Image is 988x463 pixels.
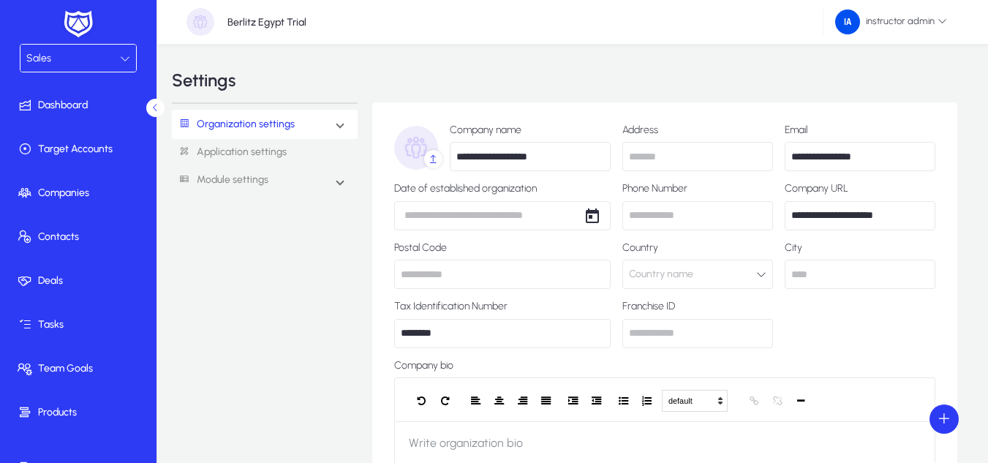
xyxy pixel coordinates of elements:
[635,391,658,412] button: Ordered List
[785,183,935,195] label: Company URL
[394,242,611,254] label: Postal Code
[26,52,51,64] span: Sales
[622,301,773,312] label: Franchise ID
[823,9,959,35] button: instructor admin
[584,391,608,412] button: Outdent
[487,391,510,412] button: Justify Center
[172,111,295,138] a: Organization settings
[3,317,159,332] span: Tasks
[3,186,159,200] span: Companies
[510,391,534,412] button: Justify Right
[629,260,693,289] span: Country name
[835,10,860,34] img: 239.png
[60,9,97,39] img: white-logo.png
[3,230,159,244] span: Contacts
[172,110,358,139] mat-expansion-panel-header: Organization settings
[3,171,159,215] a: Companies
[534,391,557,412] button: Justify Full
[622,242,773,254] label: Country
[3,259,159,303] a: Deals
[394,301,611,312] label: Tax Identification Number
[3,361,159,376] span: Team Goals
[186,8,214,36] img: organization-placeholder.png
[3,391,159,434] a: Products
[394,360,935,372] label: Company bio
[785,242,935,254] label: City
[172,167,268,194] a: Module settings
[578,201,607,230] button: Open calendar
[3,405,159,420] span: Products
[3,98,159,113] span: Dashboard
[410,391,433,412] button: Undo
[394,183,611,195] label: Date of established organization
[622,183,773,195] label: Phone Number
[464,391,487,412] button: Justify Left
[611,391,635,412] button: Unordered List
[433,391,456,412] button: Redo
[662,390,728,412] button: default
[3,83,159,127] a: Dashboard
[622,124,773,136] label: Address
[172,166,358,195] mat-expansion-panel-header: Module settings
[227,16,306,29] p: Berlitz Egypt Trial
[450,124,611,136] label: Company name
[561,391,584,412] button: Indent
[3,347,159,391] a: Team Goals
[3,303,159,347] a: Tasks
[3,215,159,259] a: Contacts
[3,274,159,288] span: Deals
[3,127,159,171] a: Target Accounts
[172,139,358,166] a: Application settings
[789,391,812,412] button: Horizontal Line
[785,124,935,136] label: Email
[3,142,159,157] span: Target Accounts
[835,10,947,34] span: instructor admin
[172,72,235,89] h3: Settings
